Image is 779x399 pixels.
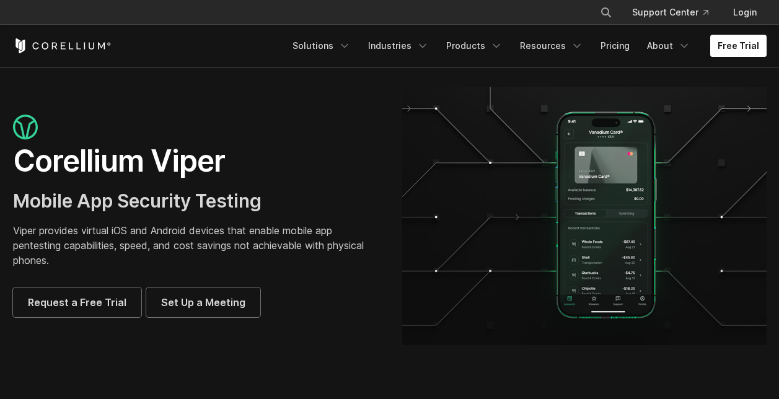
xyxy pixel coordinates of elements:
span: Set Up a Meeting [161,295,245,310]
img: viper_hero [402,87,767,345]
a: Request a Free Trial [13,287,141,317]
a: Products [439,35,510,57]
a: Support Center [622,1,718,24]
a: Corellium Home [13,38,112,53]
p: Viper provides virtual iOS and Android devices that enable mobile app pentesting capabilities, sp... [13,223,377,268]
a: Resources [513,35,591,57]
span: Mobile App Security Testing [13,190,262,212]
a: Login [723,1,767,24]
div: Navigation Menu [585,1,767,24]
h1: Corellium Viper [13,142,377,180]
a: Pricing [593,35,637,57]
a: Industries [361,35,436,57]
img: viper_icon_large [13,115,38,140]
span: Request a Free Trial [28,295,126,310]
a: Set Up a Meeting [146,287,260,317]
div: Navigation Menu [285,35,767,57]
a: Solutions [285,35,358,57]
a: Free Trial [710,35,767,57]
a: About [640,35,698,57]
button: Search [595,1,617,24]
